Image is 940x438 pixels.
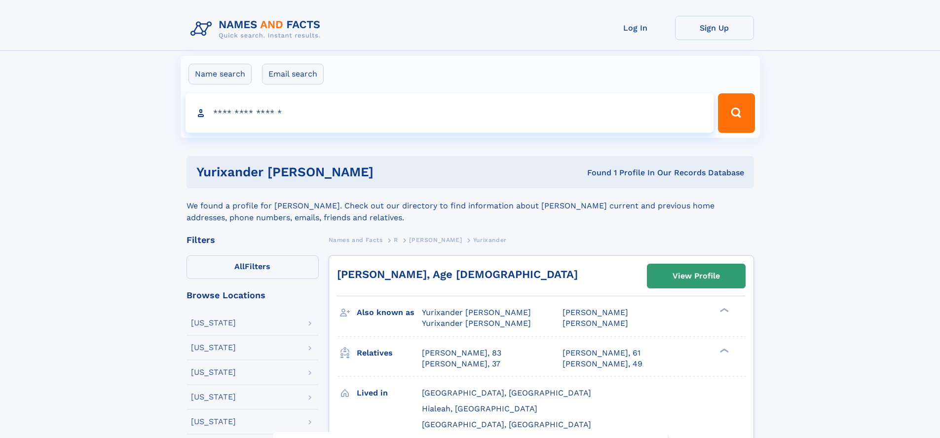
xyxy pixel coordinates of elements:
[191,393,236,401] div: [US_STATE]
[234,262,245,271] span: All
[187,236,319,244] div: Filters
[394,237,398,243] span: R
[394,234,398,246] a: R
[422,319,531,328] span: Yurixander [PERSON_NAME]
[718,93,754,133] button: Search Button
[191,344,236,352] div: [US_STATE]
[187,255,319,279] label: Filters
[409,237,462,243] span: [PERSON_NAME]
[187,188,754,224] div: We found a profile for [PERSON_NAME]. Check out our directory to find information about [PERSON_N...
[191,368,236,376] div: [US_STATE]
[409,234,462,246] a: [PERSON_NAME]
[473,237,507,243] span: Yurixander
[329,234,383,246] a: Names and Facts
[647,264,745,288] a: View Profile
[337,268,578,280] a: [PERSON_NAME], Age [DEMOGRAPHIC_DATA]
[675,16,754,40] a: Sign Up
[422,388,591,398] span: [GEOGRAPHIC_DATA], [GEOGRAPHIC_DATA]
[563,348,640,358] a: [PERSON_NAME], 61
[717,307,729,314] div: ❯
[596,16,675,40] a: Log In
[563,319,628,328] span: [PERSON_NAME]
[191,418,236,426] div: [US_STATE]
[480,167,744,178] div: Found 1 Profile In Our Records Database
[717,347,729,354] div: ❯
[187,16,329,42] img: Logo Names and Facts
[357,345,422,361] h3: Relatives
[357,385,422,401] h3: Lived in
[186,93,714,133] input: search input
[422,308,531,317] span: Yurixander [PERSON_NAME]
[357,304,422,321] h3: Also known as
[673,265,720,287] div: View Profile
[422,404,537,413] span: Hialeah, [GEOGRAPHIC_DATA]
[196,166,481,178] h1: Yurixander [PERSON_NAME]
[563,358,642,369] a: [PERSON_NAME], 49
[422,348,501,358] a: [PERSON_NAME], 83
[188,64,252,84] label: Name search
[187,291,319,300] div: Browse Locations
[262,64,324,84] label: Email search
[422,358,500,369] a: [PERSON_NAME], 37
[563,308,628,317] span: [PERSON_NAME]
[191,319,236,327] div: [US_STATE]
[422,420,591,429] span: [GEOGRAPHIC_DATA], [GEOGRAPHIC_DATA]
